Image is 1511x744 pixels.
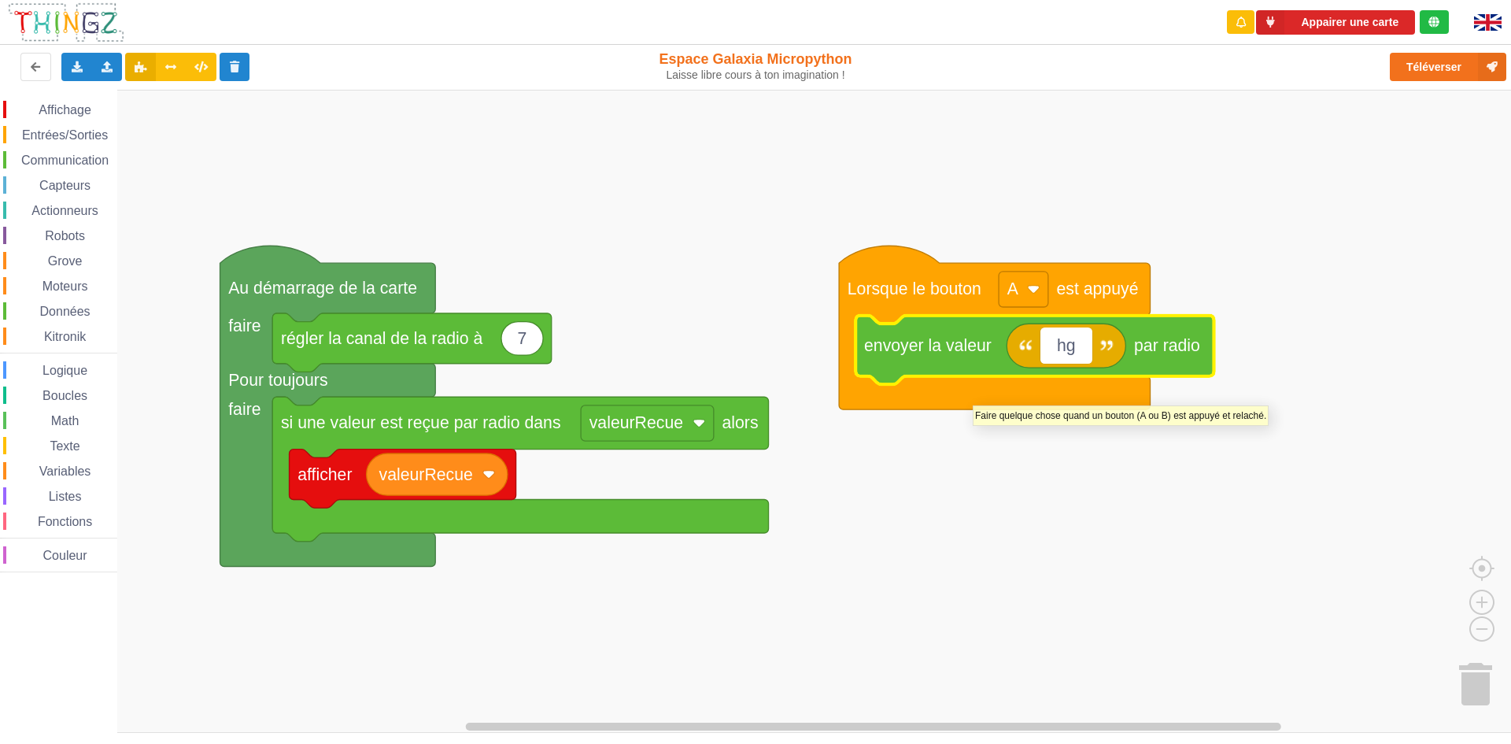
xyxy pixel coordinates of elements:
span: Communication [19,154,111,167]
span: Fonctions [35,515,94,528]
span: Kitronik [42,330,88,343]
span: Texte [47,439,82,453]
img: thingz_logo.png [7,2,125,43]
span: Logique [40,364,90,377]
img: gb.png [1474,14,1502,31]
text: Au démarrage de la carte [228,279,417,298]
span: Données [38,305,93,318]
text: si une valeur est reçue par radio dans [281,413,561,432]
div: Faire quelque chose quand un bouton (A ou B) est appuyé et relaché. [975,408,1266,424]
span: Capteurs [37,179,93,192]
span: Actionneurs [29,204,101,217]
span: Affichage [36,103,93,117]
text: valeurRecue [379,465,473,483]
button: Appairer une carte [1256,10,1415,35]
text: valeurRecue [589,413,683,432]
div: Tu es connecté au serveur de création de Thingz [1420,10,1449,34]
text: faire [228,400,260,419]
span: Variables [37,465,94,478]
text: faire [228,316,260,335]
span: Entrées/Sorties [20,128,110,142]
text: est appuyé [1056,279,1138,298]
span: Moteurs [40,279,91,293]
text: afficher [297,465,352,483]
text: régler la canal de la radio à [281,329,483,348]
text: envoyer la valeur [864,336,992,355]
span: Listes [46,490,84,503]
div: Espace Galaxia Micropython [624,50,888,82]
span: Robots [42,229,87,242]
text: Lorsque le bouton [848,279,981,298]
button: Téléverser [1390,53,1506,81]
span: Grove [46,254,85,268]
text: 7 [517,329,526,348]
span: Math [49,414,82,428]
text: Pour toujours [228,371,327,390]
div: Laisse libre cours à ton imagination ! [624,68,888,82]
span: Couleur [41,549,90,562]
text: par radio [1134,336,1200,355]
span: Boucles [40,389,90,402]
text: A [1007,279,1019,298]
text: alors [722,413,758,432]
